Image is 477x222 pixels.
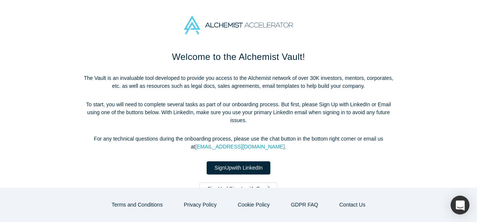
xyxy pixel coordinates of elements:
[80,135,397,151] p: For any technical questions during the onboarding process, please use the chat button in the bott...
[283,198,326,211] a: GDPR FAQ
[230,198,278,211] button: Cookie Policy
[80,50,397,64] h1: Welcome to the Alchemist Vault!
[104,198,170,211] button: Terms and Conditions
[176,198,224,211] button: Privacy Policy
[207,161,271,175] a: SignUpwith LinkedIn
[195,144,285,150] a: [EMAIL_ADDRESS][DOMAIN_NAME]
[80,74,397,90] p: The Vault is an invaluable tool developed to provide you access to the Alchemist network of over ...
[199,182,278,196] a: SignUp / Sign Inwith Email
[331,198,373,211] button: Contact Us
[80,101,397,124] p: To start, you will need to complete several tasks as part of our onboarding process. But first, p...
[184,16,293,34] img: Alchemist Accelerator Logo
